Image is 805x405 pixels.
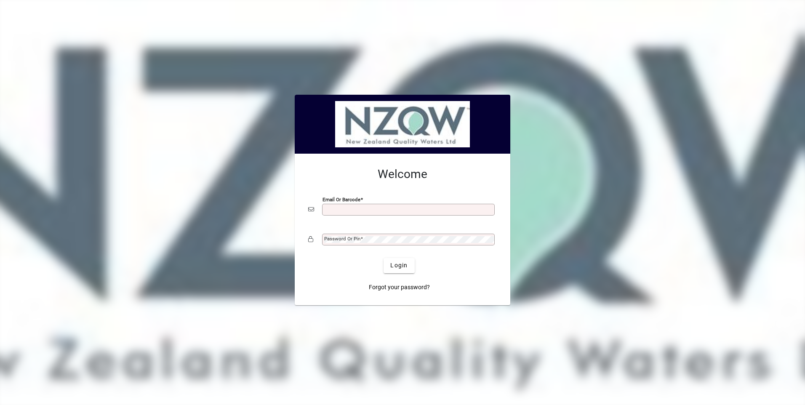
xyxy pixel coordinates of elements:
span: Login [390,261,408,270]
h2: Welcome [308,167,497,181]
mat-label: Password or Pin [324,236,360,242]
span: Forgot your password? [369,283,430,292]
button: Login [384,258,414,273]
mat-label: Email or Barcode [323,196,360,202]
a: Forgot your password? [365,280,433,295]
